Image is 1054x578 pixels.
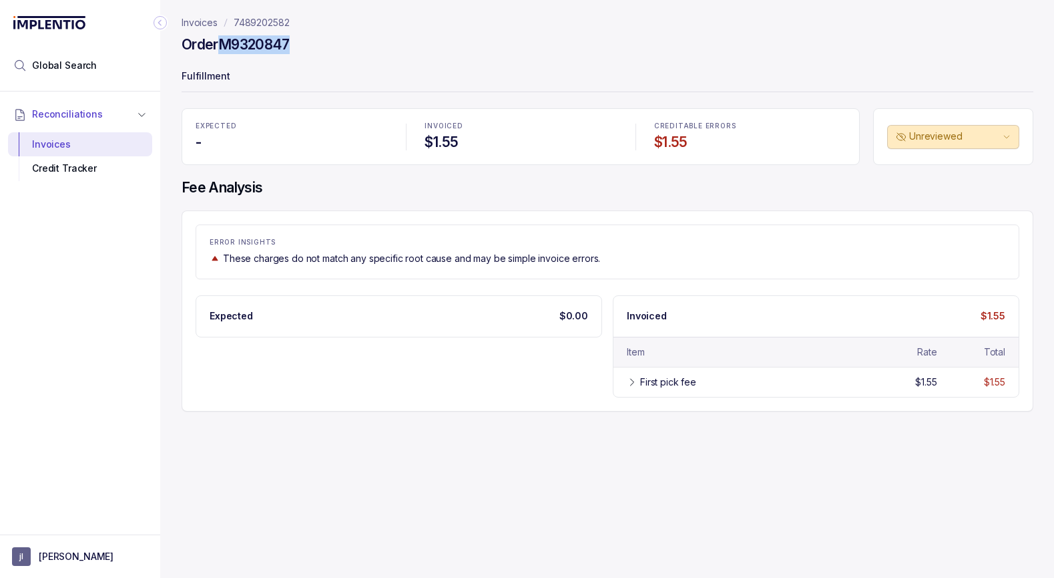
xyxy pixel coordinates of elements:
span: User initials [12,547,31,566]
span: Reconciliations [32,108,103,121]
div: $1.55 [915,376,937,389]
h4: $1.55 [425,133,616,152]
span: Global Search [32,59,97,72]
div: First pick fee [640,376,696,389]
button: Unreviewed [887,125,1019,149]
p: ERROR INSIGHTS [210,239,1005,247]
p: Invoiced [627,309,667,323]
p: $0.00 [559,309,588,323]
h4: - [196,133,387,152]
p: These charges do not match any specific root cause and may be simple invoice errors. [223,252,600,265]
a: Invoices [182,16,218,29]
div: Collapse Icon [152,15,168,31]
h4: Order M9320847 [182,35,290,54]
div: Invoices [19,132,142,156]
div: $1.55 [984,376,1005,389]
p: [PERSON_NAME] [39,550,113,563]
button: Reconciliations [8,100,152,129]
h4: Fee Analysis [182,178,1033,197]
p: Unreviewed [909,130,1000,143]
p: INVOICED [425,122,616,130]
p: Expected [210,309,253,323]
a: 7489202582 [234,16,290,29]
div: Credit Tracker [19,156,142,180]
div: Total [984,345,1005,359]
div: Rate [917,345,937,359]
nav: breadcrumb [182,16,290,29]
div: Reconciliations [8,130,152,184]
p: Fulfillment [182,64,1033,91]
div: Item [627,345,644,359]
img: trend image [210,253,220,263]
p: EXPECTED [196,122,387,130]
p: CREDITABLE ERRORS [654,122,846,130]
button: User initials[PERSON_NAME] [12,547,148,566]
h4: $1.55 [654,133,846,152]
p: $1.55 [981,309,1005,323]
